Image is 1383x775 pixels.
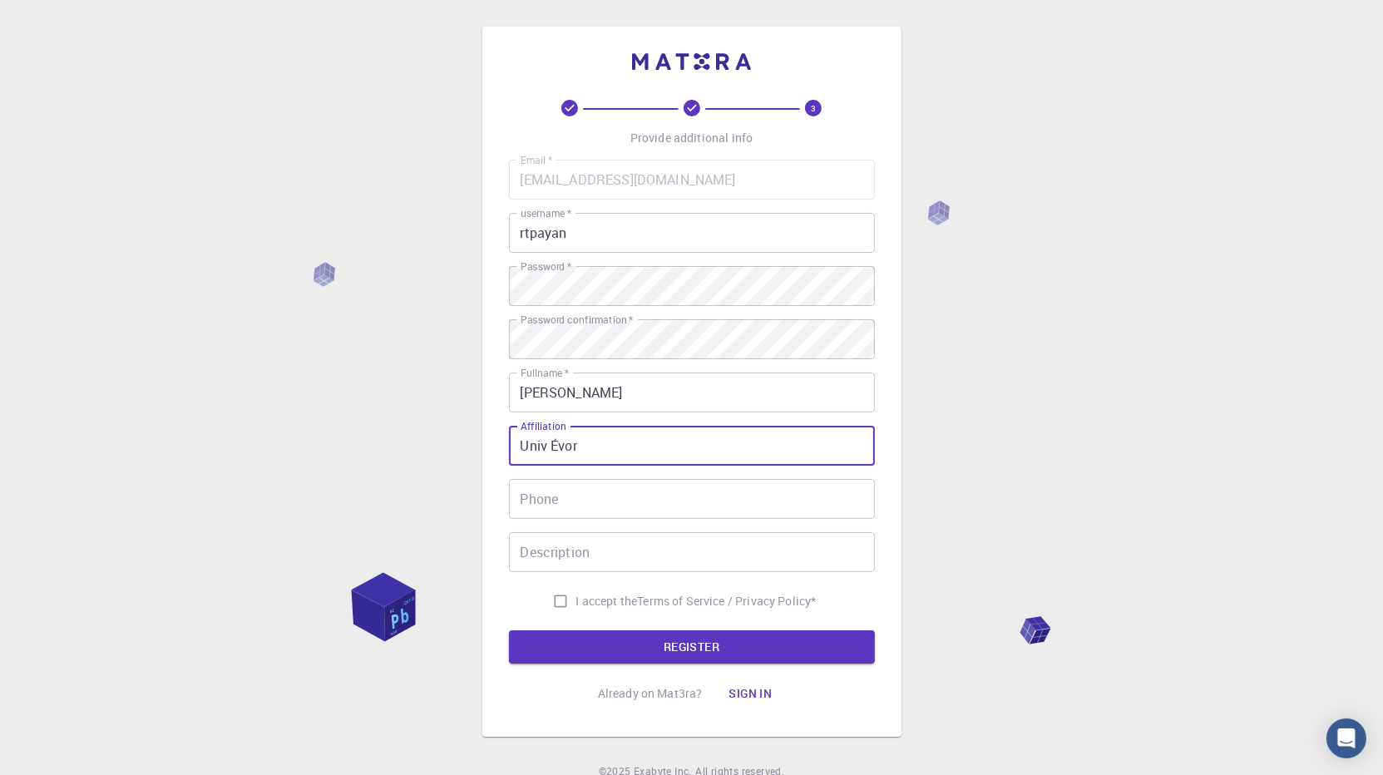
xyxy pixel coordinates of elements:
[521,313,633,327] label: Password confirmation
[521,153,552,167] label: Email
[811,102,816,114] text: 3
[521,366,569,380] label: Fullname
[521,259,571,274] label: Password
[1326,718,1366,758] div: Open Intercom Messenger
[637,593,816,610] a: Terms of Service / Privacy Policy*
[576,593,638,610] span: I accept the
[521,206,571,220] label: username
[598,685,703,702] p: Already on Mat3ra?
[509,630,875,664] button: REGISTER
[637,593,816,610] p: Terms of Service / Privacy Policy *
[715,677,785,710] button: Sign in
[521,419,566,433] label: Affiliation
[630,130,753,146] p: Provide additional info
